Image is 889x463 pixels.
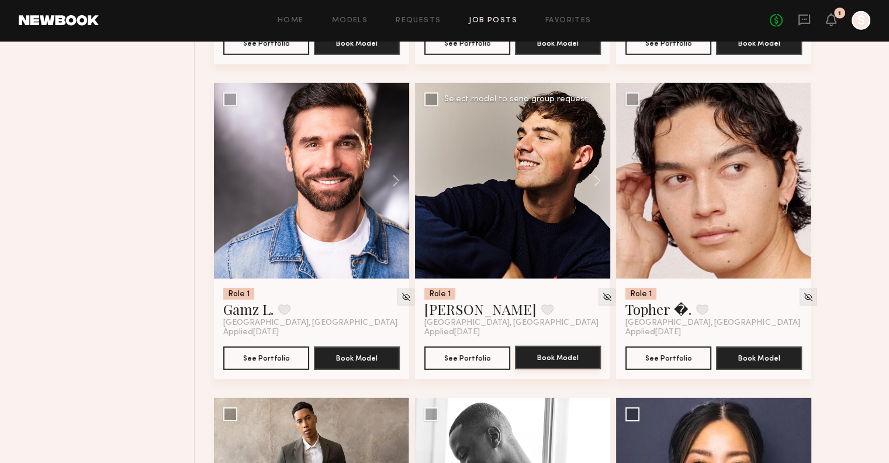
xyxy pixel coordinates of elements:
a: Book Model [314,352,400,362]
button: Book Model [716,32,802,55]
span: [GEOGRAPHIC_DATA], [GEOGRAPHIC_DATA] [625,318,800,328]
button: Book Model [716,347,802,370]
a: Book Model [314,37,400,47]
img: Unhide Model [401,292,411,302]
a: S [852,11,870,30]
a: Book Model [515,37,601,47]
a: Book Model [515,352,601,362]
a: Favorites [545,17,591,25]
button: Book Model [314,347,400,370]
a: Topher �. [625,300,691,318]
button: See Portfolio [424,347,510,370]
div: Applied [DATE] [424,328,601,337]
button: See Portfolio [223,347,309,370]
div: Role 1 [424,288,455,300]
button: See Portfolio [223,32,309,55]
div: Applied [DATE] [223,328,400,337]
a: Book Model [716,37,802,47]
span: [GEOGRAPHIC_DATA], [GEOGRAPHIC_DATA] [424,318,599,328]
span: [GEOGRAPHIC_DATA], [GEOGRAPHIC_DATA] [223,318,397,328]
button: Book Model [515,346,601,369]
a: [PERSON_NAME] [424,300,537,318]
button: Book Model [515,32,601,55]
a: Requests [396,17,441,25]
div: Select model to send group request [444,95,588,104]
a: Book Model [716,352,802,362]
div: 1 [838,11,841,17]
button: See Portfolio [424,32,510,55]
div: Role 1 [625,288,656,300]
img: Unhide Model [803,292,813,302]
div: Applied [DATE] [625,328,802,337]
img: Unhide Model [602,292,612,302]
a: Models [332,17,368,25]
a: Job Posts [469,17,517,25]
a: Home [278,17,304,25]
a: Gamz L. [223,300,274,318]
button: See Portfolio [625,347,711,370]
button: See Portfolio [625,32,711,55]
div: Role 1 [223,288,254,300]
button: Book Model [314,32,400,55]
